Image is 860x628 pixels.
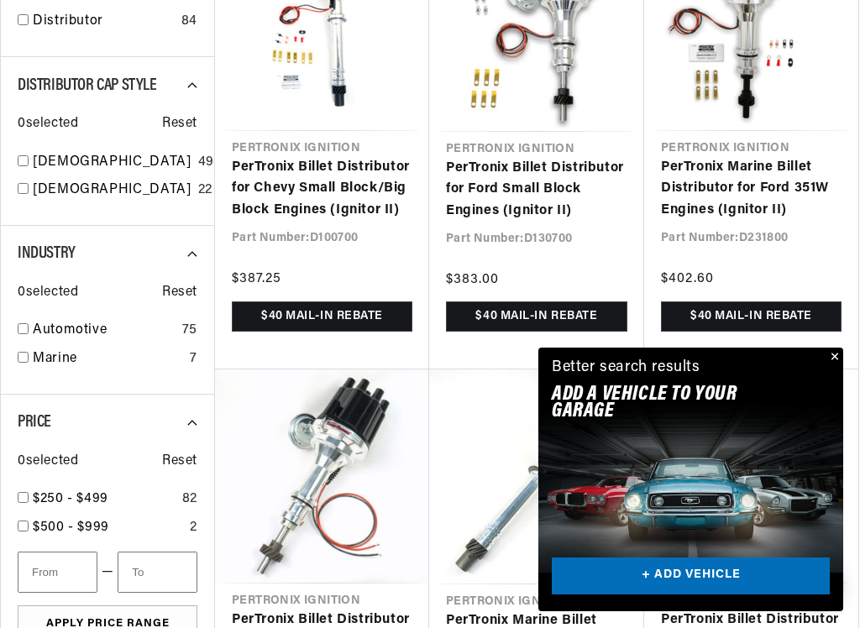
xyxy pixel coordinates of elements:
span: $500 - $999 [33,521,109,534]
a: + ADD VEHICLE [552,557,830,595]
a: Automotive [33,320,176,342]
a: PerTronix Billet Distributor for Ford Small Block Engines (Ignitor II) [446,158,627,222]
div: 7 [190,348,197,370]
div: 2 [190,517,197,539]
input: From [18,552,97,593]
button: Close [823,348,843,368]
span: Reset [162,451,197,473]
div: 75 [182,320,197,342]
h2: Add A VEHICLE to your garage [552,386,788,421]
span: Industry [18,245,76,262]
span: Price [18,414,51,431]
div: 22 [198,180,212,201]
span: Distributor Cap Style [18,77,157,94]
span: — [102,562,114,584]
a: [DEMOGRAPHIC_DATA] [33,152,191,174]
a: PerTronix Billet Distributor for Chevy Small Block/Big Block Engines (Ignitor II) [232,157,412,222]
span: 0 selected [18,282,78,304]
span: Reset [162,282,197,304]
a: Marine [33,348,183,370]
div: Better search results [552,356,700,380]
a: [DEMOGRAPHIC_DATA] [33,180,191,201]
input: To [118,552,197,593]
span: 0 selected [18,113,78,135]
div: 84 [181,11,197,33]
span: Reset [162,113,197,135]
span: 0 selected [18,451,78,473]
a: PerTronix Marine Billet Distributor for Ford 351W Engines (Ignitor II) [661,157,842,222]
div: 82 [182,489,197,510]
div: 49 [198,152,214,174]
a: Distributor [33,11,175,33]
span: $250 - $499 [33,492,108,505]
